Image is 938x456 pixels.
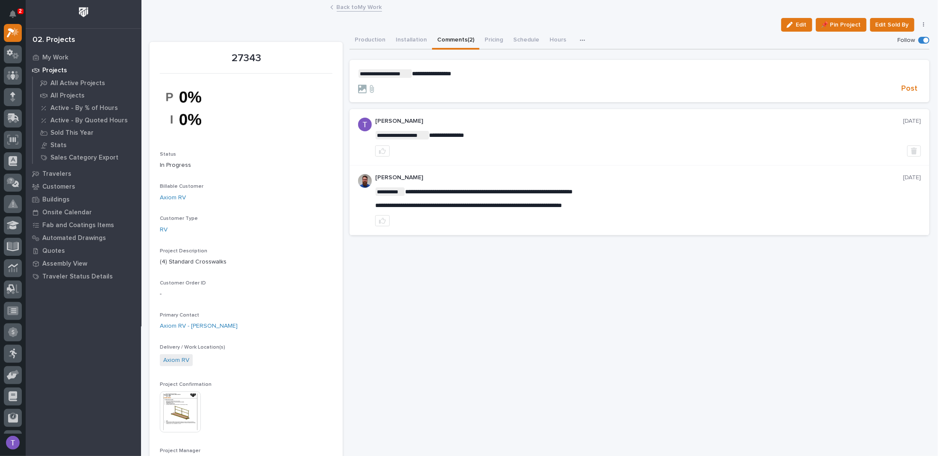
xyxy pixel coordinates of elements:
[375,145,390,157] button: like this post
[26,193,141,206] a: Buildings
[907,145,921,157] button: Delete post
[42,234,106,242] p: Automated Drawings
[42,273,113,281] p: Traveler Status Details
[901,84,917,94] span: Post
[26,257,141,270] a: Assembly View
[432,32,479,50] button: Comments (2)
[32,36,75,45] div: 02. Projects
[898,84,921,94] button: Post
[33,102,141,114] a: Active - By % of Hours
[350,32,391,50] button: Production
[160,448,200,453] span: Project Manager
[160,225,168,234] a: RV
[821,20,861,30] span: 📌 Pin Project
[903,174,921,181] p: [DATE]
[42,170,71,178] p: Travelers
[391,32,432,50] button: Installation
[544,32,571,50] button: Hours
[33,151,141,163] a: Sales Category Export
[26,167,141,180] a: Travelers
[76,4,91,20] img: Workspace Logo
[160,382,212,387] span: Project Confirmation
[33,114,141,126] a: Active - By Quoted Hours
[42,247,65,255] p: Quotes
[160,52,332,65] p: 27343
[26,51,141,64] a: My Work
[870,18,914,32] button: Edit Sold By
[796,21,807,29] span: Edit
[26,231,141,244] a: Automated Drawings
[26,219,141,231] a: Fab and Coatings Items
[11,10,22,24] div: Notifications2
[50,104,118,112] p: Active - By % of Hours
[4,434,22,452] button: users-avatar
[375,118,903,125] p: [PERSON_NAME]
[508,32,544,50] button: Schedule
[160,193,186,202] a: Axiom RV
[781,18,812,32] button: Edit
[42,183,75,191] p: Customers
[33,139,141,151] a: Stats
[50,142,67,149] p: Stats
[42,260,87,268] p: Assembly View
[26,64,141,77] a: Projects
[358,118,372,131] img: ACg8ocJzp6JlAsqLGFZa5W8tbqkQlkB-IFH8Jc3uquxdqLOf1XPSWw=s96-c
[160,258,332,266] p: (4) Standard Crosswalks
[50,154,118,162] p: Sales Category Export
[26,244,141,257] a: Quotes
[358,174,372,188] img: 6hTokn1ETDGPf9BPokIQ
[160,152,176,157] span: Status
[50,80,105,87] p: All Active Projects
[26,180,141,193] a: Customers
[375,174,903,181] p: [PERSON_NAME]
[33,127,141,139] a: Sold This Year
[163,356,189,365] a: Axiom RV
[160,322,238,331] a: Axiom RV - [PERSON_NAME]
[160,216,198,221] span: Customer Type
[4,5,22,23] button: Notifications
[160,161,332,170] p: In Progress
[50,129,94,137] p: Sold This Year
[50,92,85,100] p: All Projects
[160,345,225,350] span: Delivery / Work Location(s)
[479,32,508,50] button: Pricing
[42,222,114,229] p: Fab and Coatings Items
[375,215,390,226] button: like this post
[160,290,332,299] p: -
[337,2,382,12] a: Back toMy Work
[33,77,141,89] a: All Active Projects
[160,249,207,254] span: Project Description
[160,184,203,189] span: Billable Customer
[33,89,141,101] a: All Projects
[42,209,92,216] p: Onsite Calendar
[160,79,224,138] img: pJRwE2HXI3zHL0d-V_LxQBnKQ-WkwWJDDk__xY172b0
[903,118,921,125] p: [DATE]
[160,313,199,318] span: Primary Contact
[897,37,915,44] p: Follow
[42,67,67,74] p: Projects
[160,281,206,286] span: Customer Order ID
[19,8,22,14] p: 2
[26,206,141,219] a: Onsite Calendar
[816,18,867,32] button: 📌 Pin Project
[876,20,909,30] span: Edit Sold By
[26,270,141,283] a: Traveler Status Details
[50,117,128,124] p: Active - By Quoted Hours
[42,54,68,62] p: My Work
[42,196,70,204] p: Buildings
